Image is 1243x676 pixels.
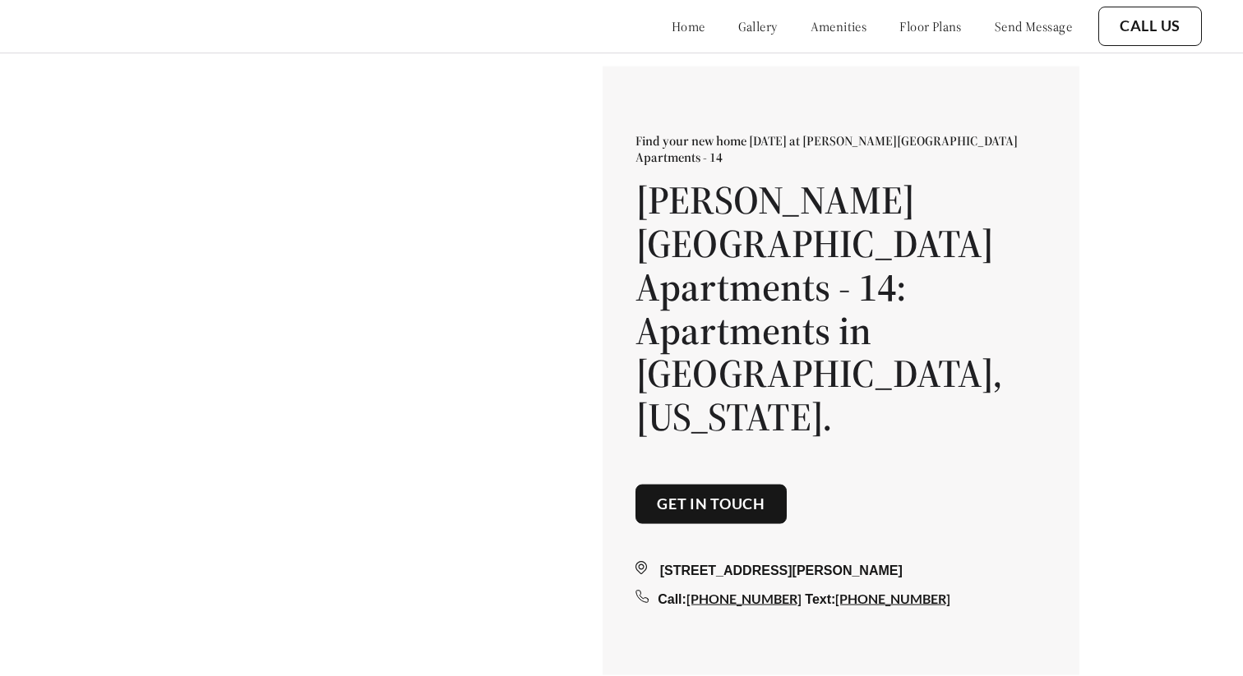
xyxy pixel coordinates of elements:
button: Get in touch [635,485,787,524]
p: Find your new home [DATE] at [PERSON_NAME][GEOGRAPHIC_DATA] Apartments - 14 [635,132,1047,165]
a: amenities [811,18,867,34]
span: Call: [658,591,686,605]
a: [PHONE_NUMBER] [686,590,802,605]
a: gallery [738,18,778,34]
a: Call Us [1120,17,1181,35]
a: Get in touch [657,495,765,513]
button: Call Us [1098,7,1202,46]
span: Text: [805,591,835,605]
a: send message [995,18,1072,34]
a: [PHONE_NUMBER] [835,590,950,605]
a: home [672,18,705,34]
div: [STREET_ADDRESS][PERSON_NAME] [635,560,1047,580]
h1: [PERSON_NAME][GEOGRAPHIC_DATA] Apartments - 14: Apartments in [GEOGRAPHIC_DATA], [US_STATE]. [635,178,1047,439]
a: floor plans [899,18,962,34]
